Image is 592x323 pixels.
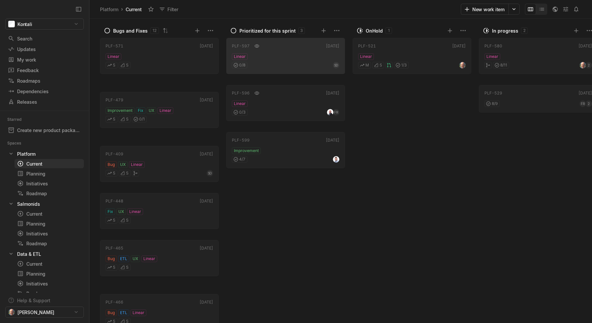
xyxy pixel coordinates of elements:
[200,245,213,251] div: [DATE]
[121,6,123,13] div: ›
[126,62,129,68] span: S
[100,36,219,76] div: PLF-571[DATE]LinearSS
[17,220,81,227] div: Planning
[118,209,124,215] span: UX
[7,116,29,123] div: Starred
[106,43,123,49] div: PLF-571
[521,27,528,34] div: 2
[156,4,182,14] button: Filter
[239,156,245,162] span: 4 / 7
[579,43,592,49] div: [DATE]
[99,5,120,14] a: Platform
[113,264,115,270] span: S
[14,229,84,238] a: Initiatives
[126,264,129,270] span: S
[143,256,155,262] span: Linear
[8,309,15,315] img: profile.jpeg
[100,90,219,130] div: PLF-479[DATE]ImprovementFixUXLinearSS0/1
[108,310,115,316] span: Bug
[200,43,213,49] div: [DATE]
[8,35,81,42] div: Search
[17,230,81,237] div: Initiatives
[133,310,144,316] span: Linear
[226,130,345,170] div: PLF-599[DATE]Improvement4/7
[8,98,81,105] div: Releases
[500,62,507,68] span: 8 / 11
[8,46,81,53] div: Updates
[353,36,474,323] div: grid
[353,38,471,74] a: PLF-521[DATE]LinearMS1/3
[226,132,345,168] a: PLF-599[DATE]Improvement4/7
[5,249,84,258] div: Data & ETL
[5,76,84,86] a: Roadmaps
[120,310,127,316] span: ETL
[5,125,84,135] a: Create new product package: "Edge Shrimp/Vannamei -Trade & Harvest"
[14,289,84,298] a: Roadmap
[14,209,84,218] a: Current
[113,116,115,122] span: S
[17,260,81,267] div: Current
[588,100,590,107] span: 2
[17,251,41,257] div: Data & ETL
[108,108,133,114] span: Improvement
[17,280,81,287] div: Initiatives
[5,86,84,96] a: Dependencies
[113,170,115,176] span: S
[461,4,509,15] button: New work item
[149,108,154,114] span: UX
[484,90,502,96] div: PLF-529
[113,217,115,223] span: S
[5,97,84,107] a: Releases
[239,62,245,68] span: 0 / 8
[536,4,547,15] button: Change to mode list_view
[100,144,219,184] div: PLF-409[DATE]BugUXLinearSSSD
[208,170,212,176] span: SD
[298,27,305,34] div: 3
[113,62,115,68] span: S
[226,83,345,123] div: PLF-596[DATE]Linear0/3FR
[5,55,84,65] a: My work
[106,198,123,204] div: PLF-448
[401,62,407,68] span: 1 / 3
[5,199,84,208] a: Salmonids
[126,217,129,223] span: S
[232,43,250,49] div: PLF-597
[239,27,296,34] div: Prioritized for this sprint
[108,209,113,215] span: Fix
[366,27,383,34] div: OnHold
[139,116,145,122] span: 0 / 1
[17,309,54,316] span: [PERSON_NAME]
[126,170,129,176] span: S
[234,101,246,107] span: Linear
[334,109,338,116] span: FR
[138,108,143,114] span: Fix
[17,150,36,157] div: Platform
[5,18,84,30] button: Kontali
[459,62,466,68] img: profile.jpeg
[200,299,213,305] div: [DATE]
[14,189,84,198] a: Roadmap
[232,90,250,96] div: PLF-596
[100,146,219,182] a: PLF-409[DATE]BugUXLinearSSSD
[239,109,246,115] span: 0 / 3
[17,190,81,197] div: Roadmap
[580,62,586,68] img: profile.jpeg
[326,137,339,143] div: [DATE]
[106,97,123,103] div: PLF-479
[17,170,81,177] div: Planning
[358,43,376,49] div: PLF-521
[385,27,392,34] div: 1
[5,34,84,43] a: Search
[5,307,84,318] button: [PERSON_NAME]
[200,151,213,157] div: [DATE]
[17,290,81,297] div: Roadmap
[100,191,219,231] div: PLF-448[DATE]FixUXLinearSS
[17,240,81,247] div: Roadmap
[492,101,498,107] span: 8 / 9
[131,162,143,168] span: Linear
[108,256,115,262] span: Bug
[486,54,498,60] span: Linear
[14,169,84,178] a: Planning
